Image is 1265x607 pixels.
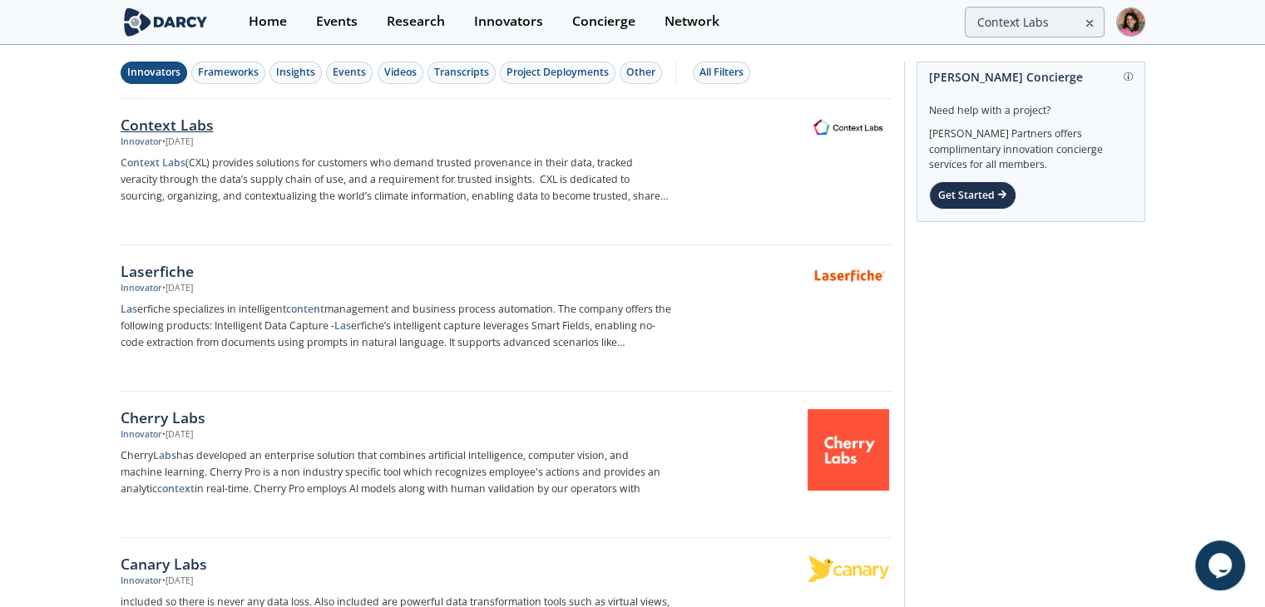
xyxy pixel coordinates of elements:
strong: context [157,481,195,496]
a: Laserfiche Innovator •[DATE] Laserfiche specializes in intelligentcontentmanagement and business ... [121,245,892,392]
div: Research [387,15,445,28]
div: • [DATE] [162,136,193,149]
div: Events [316,15,358,28]
button: Videos [378,62,423,84]
div: Laserfiche [121,260,671,282]
div: Innovator [121,282,162,295]
div: All Filters [699,65,744,80]
div: Other [626,65,655,80]
div: Insights [276,65,315,80]
div: • [DATE] [162,282,193,295]
button: All Filters [693,62,750,84]
div: Network [665,15,719,28]
button: Innovators [121,62,187,84]
div: Canary Labs [121,553,671,575]
strong: Context Labs [121,155,185,170]
button: Transcripts [427,62,496,84]
div: Cherry Labs [121,407,671,428]
div: Innovator [121,136,162,149]
div: Innovators [127,65,180,80]
img: Canary Labs [808,555,889,581]
div: Context Labs [121,114,671,136]
div: Transcripts [434,65,489,80]
p: (CXL) provides solutions for customers who demand trusted provenance in their data, tracked verac... [121,155,671,205]
div: Events [333,65,366,80]
div: Innovators [474,15,543,28]
div: Innovator [121,575,162,588]
img: Profile [1116,7,1145,37]
iframe: chat widget [1195,540,1248,590]
button: Insights [269,62,322,84]
div: • [DATE] [162,575,193,588]
div: Innovator [121,428,162,442]
div: Home [249,15,287,28]
strong: content [286,302,324,316]
div: Project Deployments [506,65,609,80]
button: Other [620,62,662,84]
div: Need help with a project? [929,91,1133,118]
strong: Las [334,318,351,333]
a: Cherry Labs Innovator •[DATE] CherryLabshas developed an enterprise solution that combines artifi... [121,392,892,538]
img: Cherry Labs [808,409,889,491]
button: Frameworks [191,62,265,84]
strong: Labs [153,448,176,462]
a: Context Labs Innovator •[DATE] Context Labs(CXL) provides solutions for customers who demand trus... [121,99,892,245]
button: Project Deployments [500,62,615,84]
div: • [DATE] [162,428,193,442]
img: information.svg [1124,72,1133,81]
div: Videos [384,65,417,80]
div: Frameworks [198,65,259,80]
p: erfiche specializes in intelligent management and business process automation. The company offers... [121,301,671,351]
strong: Las [121,302,137,316]
p: Cherry has developed an enterprise solution that combines artificial intelligence, computer visio... [121,447,671,497]
div: Concierge [572,15,635,28]
button: Events [326,62,373,84]
div: Get Started [929,181,1016,210]
img: Laserfiche [808,263,889,288]
img: Context Labs [808,116,889,139]
input: Advanced Search [965,7,1104,37]
div: [PERSON_NAME] Partners offers complimentary innovation concierge services for all members. [929,118,1133,173]
img: logo-wide.svg [121,7,211,37]
div: [PERSON_NAME] Concierge [929,62,1133,91]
